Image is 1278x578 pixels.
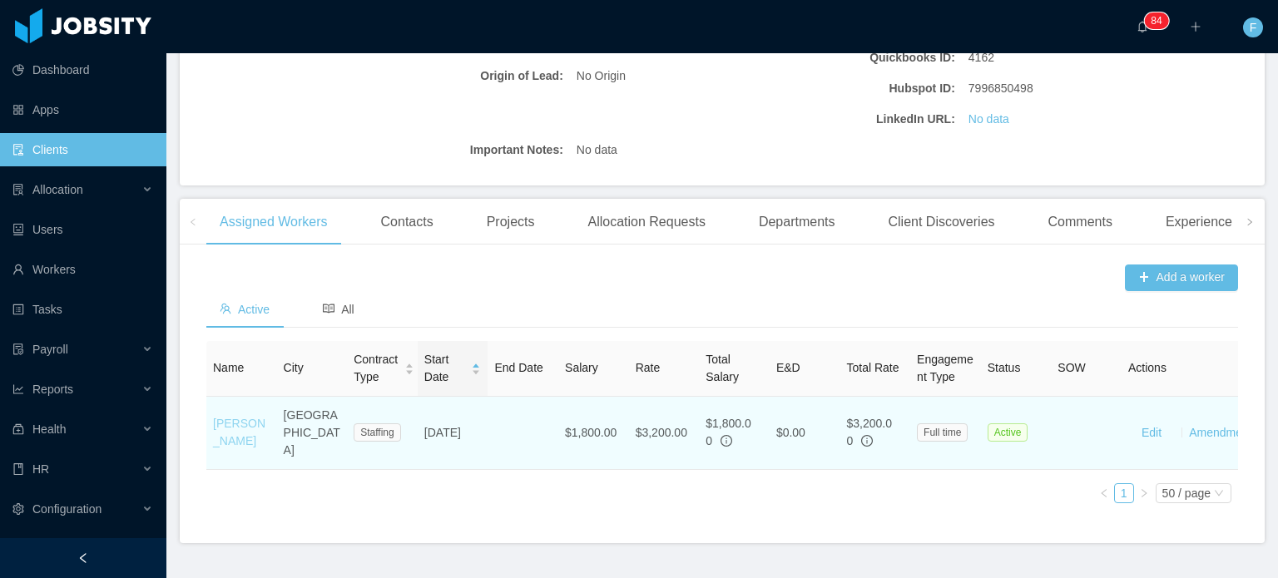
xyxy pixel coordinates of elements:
span: All [323,303,354,316]
a: No data [968,111,1009,128]
span: E&D [776,361,800,374]
span: Salary [565,361,598,374]
div: Departments [745,199,849,245]
span: Payroll [32,343,68,356]
span: Total Rate [846,361,899,374]
a: icon: userWorkers [12,253,153,286]
i: icon: solution [12,184,24,195]
i: icon: left [1099,488,1109,498]
i: icon: plus [1190,21,1201,32]
span: Staffing [354,423,400,442]
td: [DATE] [418,397,488,470]
span: HR [32,462,49,476]
div: Assigned Workers [206,199,341,245]
div: Sort [471,361,481,373]
div: Client Discoveries [874,199,1008,245]
span: Full time [917,423,968,442]
i: icon: left [189,218,197,226]
b: Important Notes: [380,141,563,159]
span: Health [32,422,66,436]
b: Hubspot ID: [772,80,955,97]
a: icon: appstoreApps [12,93,153,126]
span: End Date [494,361,542,374]
button: Edit [1128,419,1175,446]
a: 1 [1115,484,1133,502]
span: SOW [1058,361,1085,374]
span: Rate [636,361,661,374]
span: Active [988,423,1028,442]
li: Previous Page [1094,483,1114,503]
span: Actions [1128,361,1167,374]
a: icon: pie-chartDashboard [12,53,153,86]
i: icon: file-protect [12,343,24,355]
span: Start Date [424,351,465,386]
b: Quickbooks ID: [772,49,955,67]
a: Edit [1142,426,1162,439]
sup: 84 [1144,12,1168,29]
span: Active [220,303,270,316]
span: City [284,361,304,374]
div: Allocation Requests [574,199,718,245]
a: icon: profileTasks [12,293,153,326]
i: icon: caret-down [405,368,414,373]
span: Allocation [32,183,83,196]
i: icon: caret-down [472,368,481,373]
span: F [1250,17,1257,37]
i: icon: book [12,463,24,475]
p: 4 [1157,12,1162,29]
a: Amendments [1189,426,1257,439]
i: icon: right [1139,488,1149,498]
div: Contacts [368,199,447,245]
li: Next Page [1134,483,1154,503]
span: Status [988,361,1021,374]
div: Sort [404,361,414,373]
td: $1,800.00 [558,397,629,470]
span: Configuration [32,502,102,516]
span: $0.00 [776,426,805,439]
i: icon: caret-up [472,362,481,367]
b: LinkedIn URL: [772,111,955,128]
td: $3,200.00 [629,397,700,470]
div: Projects [473,199,548,245]
i: icon: right [1246,218,1254,226]
div: Comments [1035,199,1126,245]
i: icon: bell [1137,21,1148,32]
span: info-circle [721,435,732,447]
a: [PERSON_NAME] [213,417,265,447]
a: icon: robotUsers [12,213,153,246]
span: Total Salary [706,353,739,383]
i: icon: medicine-box [12,423,24,435]
i: icon: setting [12,503,24,515]
div: 50 / page [1162,484,1211,502]
span: Name [213,361,244,374]
p: 8 [1151,12,1157,29]
i: icon: down [1214,488,1224,500]
td: [GEOGRAPHIC_DATA] [277,397,348,470]
span: No data [577,141,617,159]
span: 4162 [968,49,994,67]
span: info-circle [861,435,873,447]
span: Contract Type [354,351,398,386]
span: $1,800.00 [706,417,751,447]
span: $3,200.00 [846,417,892,447]
b: Origin of Lead: [380,67,563,85]
a: icon: auditClients [12,133,153,166]
span: 7996850498 [968,80,1033,97]
li: 1 [1114,483,1134,503]
span: Reports [32,383,73,396]
i: icon: caret-up [405,362,414,367]
span: No Origin [577,67,626,85]
button: icon: plusAdd a worker [1125,264,1238,291]
i: icon: line-chart [12,383,24,395]
i: icon: team [220,303,231,314]
div: Experience [1152,199,1246,245]
span: Engagement Type [917,353,973,383]
i: icon: read [323,303,334,314]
